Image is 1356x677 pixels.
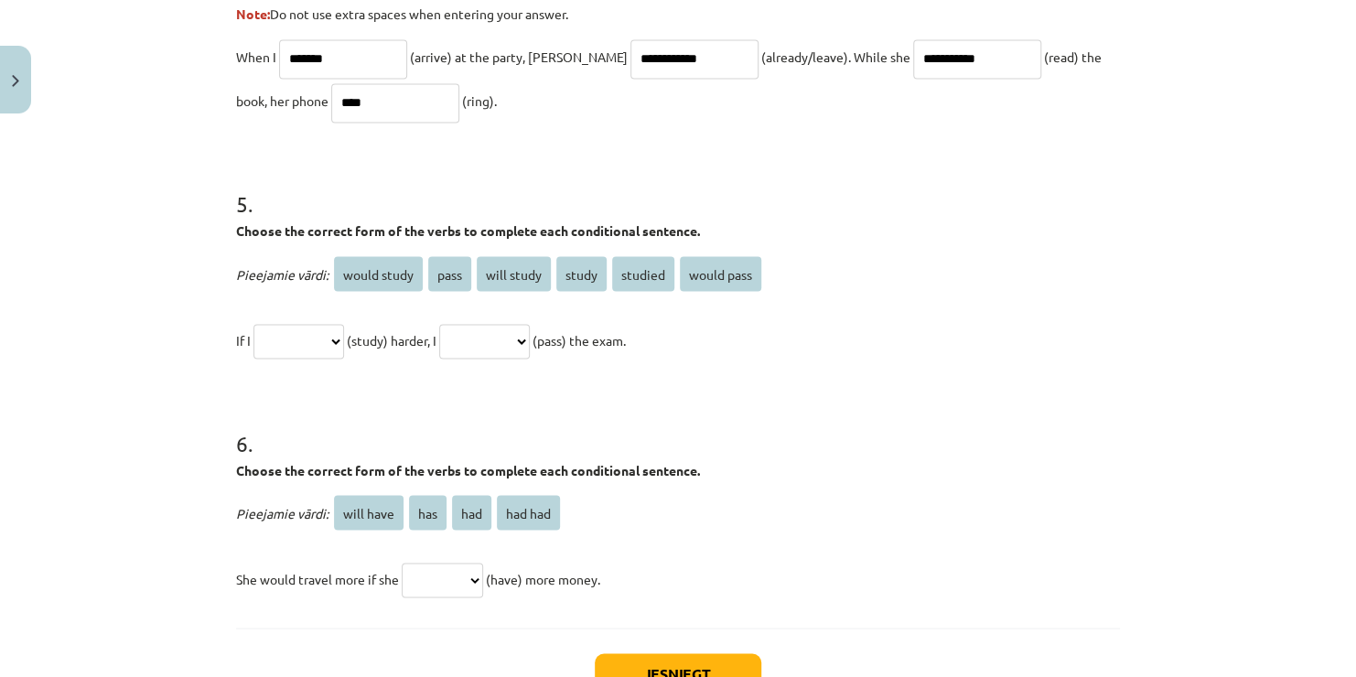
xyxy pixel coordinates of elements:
span: (pass) the exam. [533,331,626,348]
span: When I [236,48,276,65]
span: had had [497,495,560,530]
span: would pass [680,256,761,291]
span: (already/leave). While she [761,48,910,65]
img: icon-close-lesson-0947bae3869378f0d4975bcd49f059093ad1ed9edebbc8119c70593378902aed.svg [12,75,19,87]
span: study [556,256,607,291]
h1: 6 . [236,398,1120,455]
strong: Choose the correct form of the verbs to complete each conditional sentence. [236,461,700,478]
span: (ring). [462,92,497,109]
strong: Note: [236,5,270,22]
span: (arrive) at the party, [PERSON_NAME] [410,48,628,65]
span: had [452,495,491,530]
span: If I [236,331,251,348]
span: will have [334,495,404,530]
p: Do not use extra spaces when entering your answer. [236,5,1120,24]
span: Pieejamie vārdi: [236,265,328,282]
span: studied [612,256,674,291]
span: (have) more money. [486,570,600,586]
strong: Choose the correct form of the verbs to complete each conditional sentence. [236,222,700,239]
span: (study) harder, I [347,331,436,348]
span: will study [477,256,551,291]
span: has [409,495,447,530]
h1: 5 . [236,159,1120,216]
span: Pieejamie vārdi: [236,504,328,521]
span: would study [334,256,423,291]
span: pass [428,256,471,291]
span: She would travel more if she [236,570,399,586]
